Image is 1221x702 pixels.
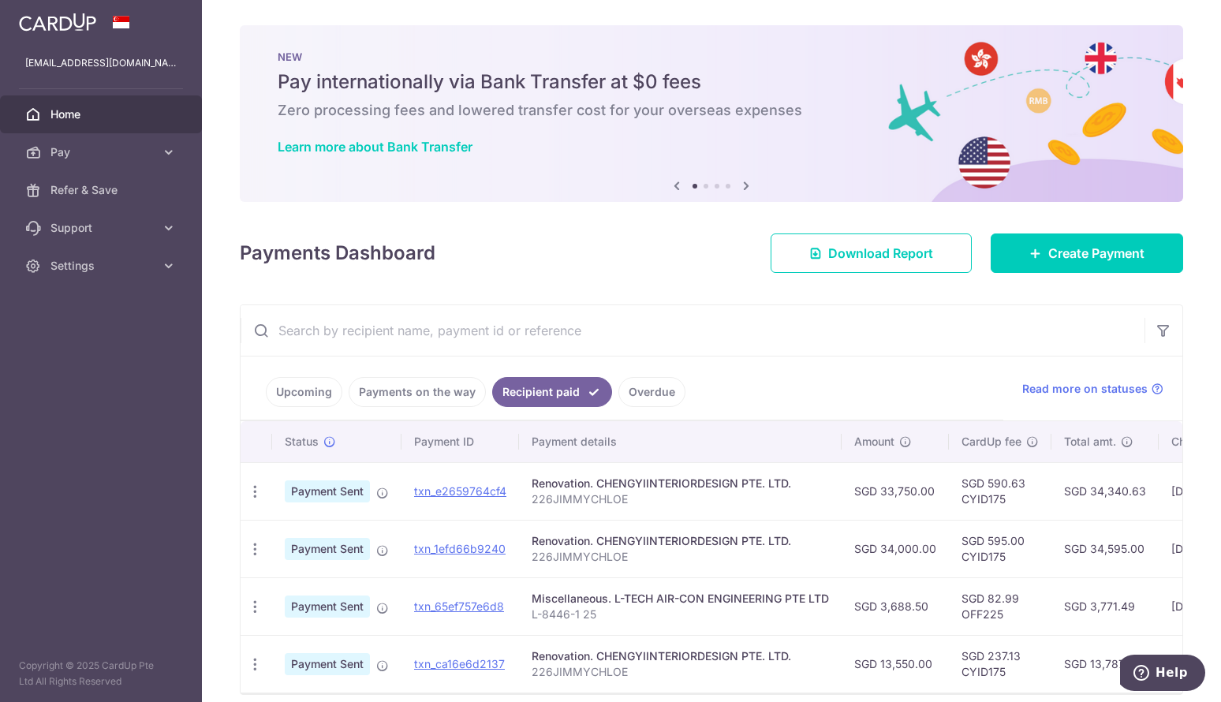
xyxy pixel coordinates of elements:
iframe: Opens a widget where you can find more information [1120,655,1205,694]
td: SGD 33,750.00 [842,462,949,520]
span: Pay [50,144,155,160]
span: Amount [854,434,894,450]
a: Download Report [771,233,972,273]
a: Read more on statuses [1022,381,1163,397]
a: Upcoming [266,377,342,407]
span: Refer & Save [50,182,155,198]
a: Recipient paid [492,377,612,407]
span: Payment Sent [285,538,370,560]
input: Search by recipient name, payment id or reference [241,305,1144,356]
p: 226JIMMYCHLOE [532,549,829,565]
td: SGD 3,771.49 [1051,577,1159,635]
a: Payments on the way [349,377,486,407]
h4: Payments Dashboard [240,239,435,267]
td: SGD 82.99 OFF225 [949,577,1051,635]
span: Payment Sent [285,596,370,618]
span: Home [50,106,155,122]
th: Payment ID [401,421,519,462]
a: txn_65ef757e6d8 [414,599,504,613]
div: Renovation. CHENGYIINTERIORDESIGN PTE. LTD. [532,476,829,491]
td: SGD 34,595.00 [1051,520,1159,577]
a: txn_e2659764cf4 [414,484,506,498]
h6: Zero processing fees and lowered transfer cost for your overseas expenses [278,101,1145,120]
td: SGD 590.63 CYID175 [949,462,1051,520]
p: 226JIMMYCHLOE [532,664,829,680]
span: Payment Sent [285,653,370,675]
p: [EMAIL_ADDRESS][DOMAIN_NAME] [25,55,177,71]
td: SGD 34,000.00 [842,520,949,577]
div: Renovation. CHENGYIINTERIORDESIGN PTE. LTD. [532,533,829,549]
span: CardUp fee [961,434,1021,450]
span: Status [285,434,319,450]
span: Settings [50,258,155,274]
div: Renovation. CHENGYIINTERIORDESIGN PTE. LTD. [532,648,829,664]
div: Miscellaneous. L-TECH AIR-CON ENGINEERING PTE LTD [532,591,829,607]
td: SGD 34,340.63 [1051,462,1159,520]
td: SGD 237.13 CYID175 [949,635,1051,693]
td: SGD 13,787.13 [1051,635,1159,693]
p: NEW [278,50,1145,63]
p: L-8446-1 25 [532,607,829,622]
span: Read more on statuses [1022,381,1148,397]
td: SGD 3,688.50 [842,577,949,635]
span: Support [50,220,155,236]
p: 226JIMMYCHLOE [532,491,829,507]
h5: Pay internationally via Bank Transfer at $0 fees [278,69,1145,95]
a: Create Payment [991,233,1183,273]
span: Download Report [828,244,933,263]
td: SGD 13,550.00 [842,635,949,693]
a: txn_ca16e6d2137 [414,657,505,670]
img: Bank transfer banner [240,25,1183,202]
a: Learn more about Bank Transfer [278,139,472,155]
td: SGD 595.00 CYID175 [949,520,1051,577]
th: Payment details [519,421,842,462]
span: Payment Sent [285,480,370,502]
img: CardUp [19,13,96,32]
span: Total amt. [1064,434,1116,450]
a: txn_1efd66b9240 [414,542,506,555]
a: Overdue [618,377,685,407]
span: Create Payment [1048,244,1144,263]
